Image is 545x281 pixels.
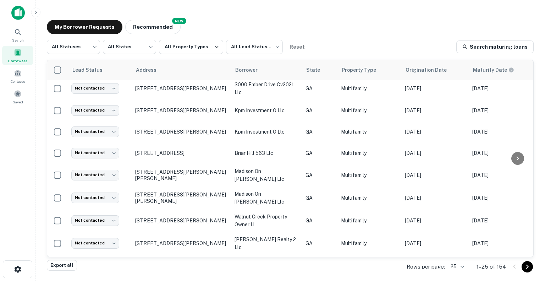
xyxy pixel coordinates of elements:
[71,215,119,226] div: Not contacted
[135,129,227,135] p: [STREET_ADDRESS][PERSON_NAME]
[472,128,533,136] p: [DATE]
[472,217,533,225] p: [DATE]
[341,194,398,202] p: Multifamily
[71,238,119,248] div: Not contacted
[47,20,122,34] button: My Borrower Requests
[306,66,329,74] span: State
[341,128,398,136] p: Multifamily
[8,58,27,64] span: Borrowers
[469,60,536,80] th: Maturity dates displayed may be estimated. Please contact the lender for the most accurate maturi...
[472,239,533,247] p: [DATE]
[305,85,334,92] p: GA
[231,60,302,80] th: Borrower
[47,260,77,271] button: Export all
[226,38,283,56] div: All Lead Statuses
[11,6,25,20] img: capitalize-icon.png
[477,263,506,271] p: 1–25 of 154
[135,107,227,114] p: [STREET_ADDRESS][PERSON_NAME]
[286,40,308,54] button: Reset
[159,40,223,54] button: All Property Types
[135,191,227,204] p: [STREET_ADDRESS][PERSON_NAME][PERSON_NAME]
[235,107,298,114] p: kpm investment o llc
[341,217,398,225] p: Multifamily
[341,85,398,92] p: Multifamily
[406,66,456,74] span: Origination Date
[473,66,507,74] h6: Maturity Date
[135,85,227,92] p: [STREET_ADDRESS][PERSON_NAME]
[341,171,398,179] p: Multifamily
[135,240,227,247] p: [STREET_ADDRESS][PERSON_NAME]
[305,217,334,225] p: GA
[235,66,267,74] span: Borrower
[235,190,298,206] p: madison on [PERSON_NAME] llc
[71,126,119,137] div: Not contacted
[68,60,132,80] th: Lead Status
[473,66,523,74] span: Maturity dates displayed may be estimated. Please contact the lender for the most accurate maturi...
[305,128,334,136] p: GA
[136,66,166,74] span: Address
[235,213,298,228] p: walnut creek property owner ll
[510,224,545,258] iframe: Chat Widget
[472,85,533,92] p: [DATE]
[341,149,398,157] p: Multifamily
[72,66,112,74] span: Lead Status
[135,169,227,182] p: [STREET_ADDRESS][PERSON_NAME][PERSON_NAME]
[71,170,119,180] div: Not contacted
[305,239,334,247] p: GA
[407,263,445,271] p: Rows per page:
[302,60,337,80] th: State
[405,128,465,136] p: [DATE]
[342,66,385,74] span: Property Type
[235,128,298,136] p: kpm investment o llc
[472,149,533,157] p: [DATE]
[135,150,227,156] p: [STREET_ADDRESS]
[405,149,465,157] p: [DATE]
[337,60,401,80] th: Property Type
[456,40,534,53] a: Search maturing loans
[2,66,33,86] a: Contacts
[2,87,33,106] a: Saved
[2,25,33,44] a: Search
[13,99,23,105] span: Saved
[405,171,465,179] p: [DATE]
[103,38,156,56] div: All States
[522,261,533,272] button: Go to next page
[405,239,465,247] p: [DATE]
[405,85,465,92] p: [DATE]
[71,193,119,203] div: Not contacted
[472,194,533,202] p: [DATE]
[11,79,25,84] span: Contacts
[12,37,24,43] span: Search
[71,83,119,93] div: Not contacted
[305,107,334,114] p: GA
[47,38,100,56] div: All Statuses
[448,261,465,272] div: 25
[405,217,465,225] p: [DATE]
[305,149,334,157] p: GA
[472,171,533,179] p: [DATE]
[172,18,186,24] div: NEW
[235,149,298,157] p: briar hill 563 llc
[405,194,465,202] p: [DATE]
[305,171,334,179] p: GA
[305,194,334,202] p: GA
[401,60,469,80] th: Origination Date
[341,107,398,114] p: Multifamily
[2,46,33,65] a: Borrowers
[132,60,231,80] th: Address
[71,105,119,115] div: Not contacted
[135,217,227,224] p: [STREET_ADDRESS][PERSON_NAME]
[405,107,465,114] p: [DATE]
[235,81,298,96] p: 3000 ember drive cv2021 llc
[235,236,298,251] p: [PERSON_NAME] realty 2 llc
[71,148,119,158] div: Not contacted
[125,20,181,34] button: Recommended
[472,107,533,114] p: [DATE]
[341,239,398,247] p: Multifamily
[235,167,298,183] p: madison on [PERSON_NAME] llc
